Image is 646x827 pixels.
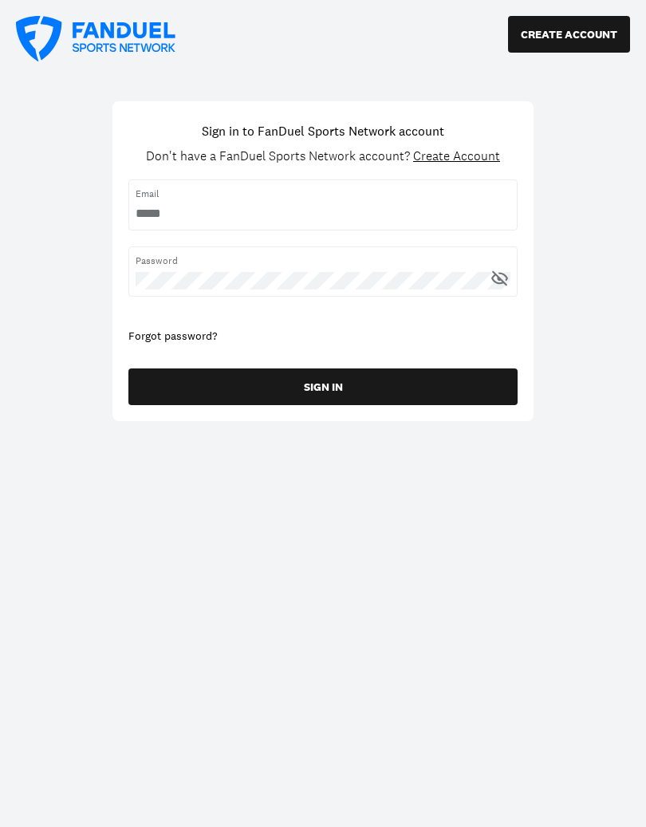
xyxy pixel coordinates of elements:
[413,148,500,164] span: Create Account
[508,16,630,53] button: CREATE ACCOUNT
[202,121,444,140] h1: Sign in to FanDuel Sports Network account
[128,368,518,405] button: SIGN IN
[136,187,510,201] span: Email
[128,329,518,345] div: Forgot password?
[146,148,500,163] div: Don't have a FanDuel Sports Network account?
[136,254,510,268] span: Password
